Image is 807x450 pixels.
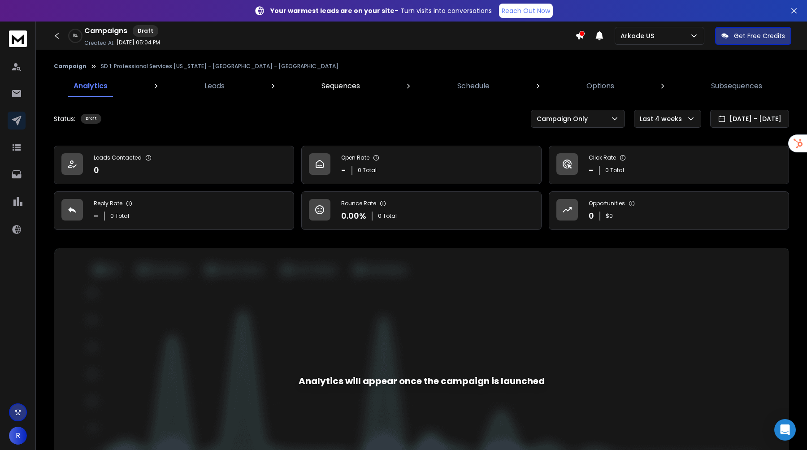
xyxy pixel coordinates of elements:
p: 0 % [73,33,78,39]
h1: Campaigns [84,26,127,36]
button: R [9,427,27,445]
p: Bounce Rate [341,200,376,207]
a: Reply Rate-0 Total [54,191,294,230]
div: Analytics will appear once the campaign is launched [299,375,545,387]
a: Sequences [316,75,365,97]
p: – Turn visits into conversations [270,6,492,15]
p: Click Rate [589,154,616,161]
p: 0 Total [378,212,397,220]
p: Sequences [321,81,360,91]
a: Schedule [452,75,495,97]
a: Reach Out Now [499,4,553,18]
p: Leads Contacted [94,154,142,161]
p: - [341,164,346,177]
p: 0 [589,210,594,222]
div: Draft [81,114,101,124]
p: Reply Rate [94,200,122,207]
a: Options [581,75,620,97]
a: Bounce Rate0.00%0 Total [301,191,542,230]
a: Leads [199,75,230,97]
p: Last 4 weeks [640,114,686,123]
p: Subsequences [711,81,762,91]
img: logo [9,30,27,47]
p: 0.00 % [341,210,366,222]
p: Analytics [74,81,108,91]
a: Open Rate-0 Total [301,146,542,184]
a: Analytics [68,75,113,97]
a: Opportunities0$0 [549,191,789,230]
p: [DATE] 05:04 PM [117,39,160,46]
p: Options [586,81,614,91]
strong: Your warmest leads are on your site [270,6,395,15]
div: Draft [133,25,158,37]
p: Get Free Credits [734,31,785,40]
a: Click Rate-0 Total [549,146,789,184]
button: [DATE] - [DATE] [710,110,789,128]
a: Subsequences [706,75,768,97]
p: $ 0 [606,212,613,220]
p: - [94,210,99,222]
p: Reach Out Now [502,6,550,15]
p: Status: [54,114,75,123]
p: Created At: [84,39,115,47]
div: Open Intercom Messenger [774,419,796,441]
p: Schedule [457,81,490,91]
p: Leads [204,81,225,91]
p: Arkode US [620,31,658,40]
button: Campaign [54,63,87,70]
p: 0 [94,164,99,177]
p: SD 1: Professional Services [US_STATE] - [GEOGRAPHIC_DATA] - [GEOGRAPHIC_DATA] [101,63,338,70]
p: - [589,164,594,177]
button: Get Free Credits [715,27,791,45]
a: Leads Contacted0 [54,146,294,184]
p: Campaign Only [537,114,591,123]
p: 0 Total [605,167,624,174]
p: 0 Total [358,167,377,174]
p: Open Rate [341,154,369,161]
p: 0 Total [110,212,129,220]
p: Opportunities [589,200,625,207]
